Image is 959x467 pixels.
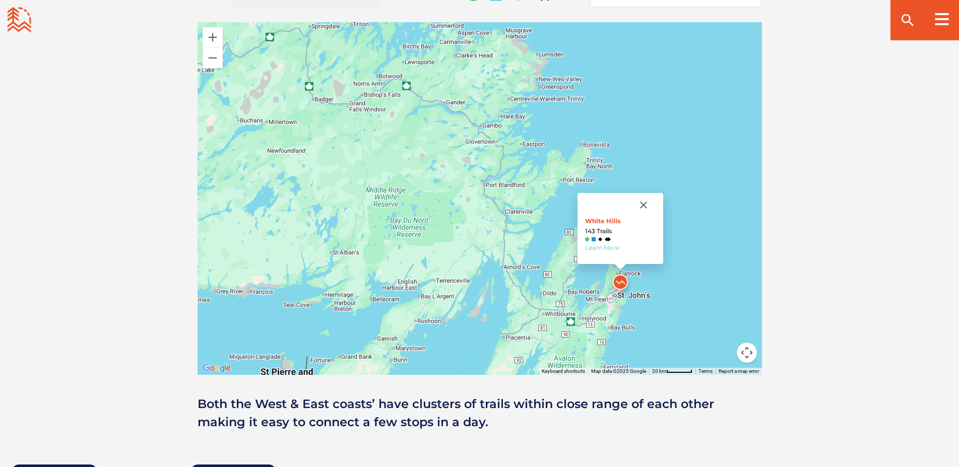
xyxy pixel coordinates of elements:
button: Close [631,193,656,217]
img: Blue Square [592,237,596,241]
a: White Hills [585,217,620,225]
a: Learn More [585,244,619,251]
a: Report a map error [719,368,759,374]
img: Double Black Diamond [605,237,611,241]
ion-icon: search [900,12,916,28]
img: Google [200,362,233,375]
button: Map camera controls [737,343,757,363]
button: Zoom out [203,48,223,68]
p: Both the West & East coasts’ have clusters of trails within close range of each other making it e... [198,395,762,431]
strong: 143 Trails [585,227,656,235]
span: Map data ©2025 Google [591,368,646,374]
span: 20 km [652,368,666,374]
a: Open this area in Google Maps (opens a new window) [200,362,233,375]
a: Terms (opens in new tab) [698,368,713,374]
button: Keyboard shortcuts [542,368,585,375]
img: Green Circle [585,237,589,241]
img: Black Diamond [598,237,602,241]
button: Zoom in [203,27,223,47]
button: Map Scale: 20 km per 48 pixels [649,368,695,375]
